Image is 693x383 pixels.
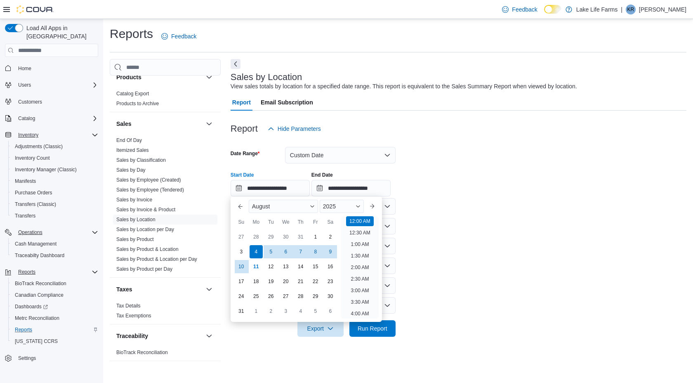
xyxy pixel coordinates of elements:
span: Report [232,94,251,111]
span: Sales by Location [116,216,156,223]
button: Taxes [204,284,214,294]
span: KR [627,5,634,14]
input: Dark Mode [544,5,561,14]
button: Inventory Count [8,152,101,164]
span: Itemized Sales [116,147,149,154]
div: day-1 [309,230,322,244]
a: Inventory Count [12,153,53,163]
span: Adjustments (Classic) [15,143,63,150]
div: day-14 [294,260,307,273]
a: Metrc Reconciliation [12,313,63,323]
label: End Date [311,172,333,178]
div: Mo [250,215,263,229]
button: Traceability [116,332,203,340]
a: Dashboards [8,301,101,312]
a: Sales by Employee (Tendered) [116,187,184,193]
a: Sales by Employee (Created) [116,177,181,183]
div: View sales totals by location for a specified date range. This report is equivalent to the Sales ... [231,82,577,91]
div: day-6 [279,245,292,258]
button: Settings [2,352,101,364]
label: Date Range [231,150,260,157]
div: day-2 [264,305,278,318]
h3: Sales by Location [231,72,302,82]
img: Cova [16,5,54,14]
div: August, 2025 [234,229,338,319]
a: Canadian Compliance [12,290,67,300]
span: Purchase Orders [12,188,98,198]
a: Tax Details [116,303,141,309]
button: Catalog [2,113,101,124]
a: Home [15,64,35,73]
span: Home [18,65,31,72]
span: Adjustments (Classic) [12,142,98,151]
span: Reports [18,269,35,275]
div: day-30 [279,230,292,244]
button: Transfers (Classic) [8,199,101,210]
div: day-28 [250,230,263,244]
h3: Sales [116,120,132,128]
span: Traceabilty Dashboard [15,252,64,259]
button: Products [204,72,214,82]
ul: Time [341,216,379,319]
button: Manifests [8,175,101,187]
div: day-27 [235,230,248,244]
div: day-1 [250,305,263,318]
a: Tax Exemptions [116,313,151,319]
a: [US_STATE] CCRS [12,336,61,346]
div: Su [235,215,248,229]
span: [US_STATE] CCRS [15,338,58,345]
button: Open list of options [384,203,391,210]
span: Dashboards [12,302,98,312]
button: Catalog [15,113,38,123]
span: Settings [18,355,36,362]
span: August [252,203,270,210]
div: day-2 [324,230,337,244]
div: day-29 [309,290,322,303]
span: Inventory Manager (Classic) [15,166,77,173]
span: Cash Management [15,241,57,247]
a: BioTrack Reconciliation [12,279,70,288]
li: 2:30 AM [347,274,372,284]
span: Transfers [12,211,98,221]
a: Sales by Invoice [116,197,152,203]
span: Transfers (Classic) [15,201,56,208]
span: Tax Exemptions [116,312,151,319]
button: Operations [2,227,101,238]
button: Hide Parameters [264,121,324,137]
span: Sales by Employee (Tendered) [116,187,184,193]
input: Press the down key to enter a popover containing a calendar. Press the escape key to close the po... [231,180,310,196]
a: Sales by Product per Day [116,266,172,272]
span: Catalog [18,115,35,122]
li: 2:00 AM [347,262,372,272]
a: Sales by Location [116,217,156,222]
a: Sales by Product [116,236,154,242]
div: day-18 [250,275,263,288]
div: day-13 [279,260,292,273]
div: day-25 [250,290,263,303]
span: Hide Parameters [278,125,321,133]
div: day-10 [235,260,248,273]
div: Th [294,215,307,229]
span: Home [15,63,98,73]
button: Users [2,79,101,91]
label: Start Date [231,172,254,178]
span: BioTrack Reconciliation [15,280,66,287]
span: BioTrack Reconciliation [12,279,98,288]
div: day-4 [294,305,307,318]
span: Sales by Product & Location per Day [116,256,197,262]
a: Transfers (Classic) [12,199,59,209]
span: Operations [15,227,98,237]
button: Inventory [15,130,42,140]
span: Cash Management [12,239,98,249]
div: Tu [264,215,278,229]
span: Tax Details [116,303,141,309]
div: day-4 [250,245,263,258]
div: day-23 [324,275,337,288]
div: day-26 [264,290,278,303]
span: Sales by Product [116,236,154,243]
div: day-21 [294,275,307,288]
h1: Reports [110,26,153,42]
div: day-22 [309,275,322,288]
